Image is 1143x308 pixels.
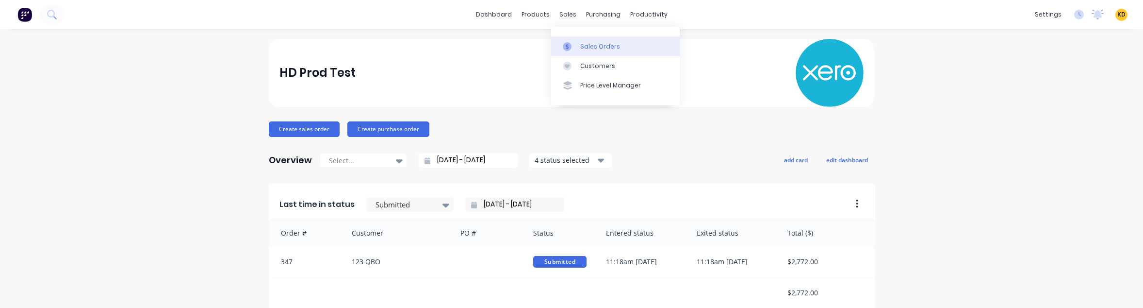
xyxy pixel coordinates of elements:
div: PO # [451,220,523,246]
div: Order # [269,220,342,246]
div: 11:18am [DATE] [687,246,778,277]
a: Customers [551,56,680,76]
img: Factory [17,7,32,22]
div: $2,772.00 [778,278,875,308]
input: Filter by date [477,197,560,212]
div: HD Prod Test [279,63,356,83]
div: 11:18am [DATE] [596,246,687,277]
div: 4 status selected [535,155,596,165]
div: products [517,7,555,22]
button: edit dashboard [820,154,874,166]
button: Create purchase order [347,121,429,137]
a: Price Level Manager [551,76,680,95]
div: Overview [269,151,312,170]
span: Last time in status [279,199,355,210]
div: sales [555,7,581,22]
div: Customers [580,62,615,70]
div: Total ($) [778,220,875,246]
a: dashboard [471,7,517,22]
div: Status [523,220,596,246]
div: $2,772.00 [778,246,875,277]
div: Sales Orders [580,42,620,51]
button: 4 status selected [529,153,612,168]
a: Sales Orders [551,36,680,56]
div: 347 [269,246,342,277]
div: Exited status [687,220,778,246]
div: Price Level Manager [580,81,641,90]
div: 123 QBO [342,246,451,277]
div: Entered status [596,220,687,246]
div: purchasing [581,7,625,22]
img: HD Prod Test [796,39,864,107]
span: KD [1117,10,1126,19]
div: Customer [342,220,451,246]
div: settings [1030,7,1066,22]
button: Create sales order [269,121,340,137]
button: add card [778,154,814,166]
div: productivity [625,7,672,22]
span: Submitted [533,256,587,268]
